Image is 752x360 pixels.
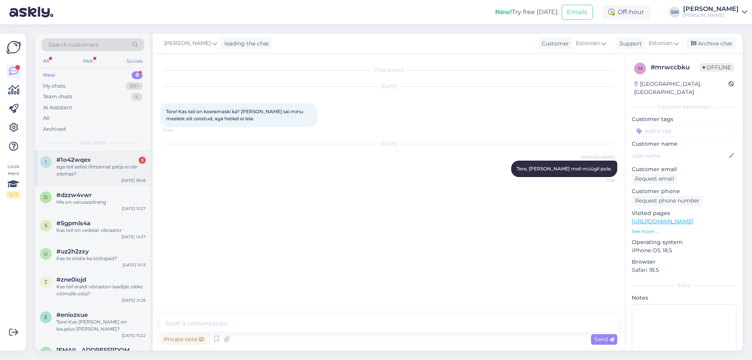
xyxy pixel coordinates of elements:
[163,127,192,133] span: 13:40
[6,40,21,55] img: Askly Logo
[56,220,90,227] span: #5gpmls4a
[56,276,86,283] span: #zne0iojd
[586,177,615,183] span: 11:38
[43,71,55,79] div: New
[56,318,146,333] div: Tere! Kas [PERSON_NAME] on kauplus [PERSON_NAME]?
[56,347,138,354] span: kristiina.aaslaid@gmail.com
[125,56,144,66] div: Socials
[126,82,143,90] div: 99+
[44,314,47,320] span: e
[45,223,47,228] span: 5
[123,262,146,268] div: [DATE] 15:13
[632,187,736,195] p: Customer phone
[632,228,736,235] p: See more ...
[562,5,593,20] button: Emails
[43,82,65,90] div: My chats
[683,12,739,18] div: [PERSON_NAME]
[686,38,736,49] div: Archive chat
[56,192,92,199] span: #dzzw4vwr
[632,152,727,160] input: Add name
[632,238,736,246] p: Operating system
[632,282,736,289] div: Extra
[517,166,612,172] span: Tere, [PERSON_NAME] meil müügil pole.
[632,174,677,184] div: Request email
[44,349,48,355] span: k
[121,177,146,183] div: [DATE] 18:46
[594,336,614,343] span: Send
[122,297,146,303] div: [DATE] 21:26
[649,39,672,48] span: Estonian
[495,8,512,16] b: New!
[539,40,569,48] div: Customer
[122,206,146,212] div: [DATE] 15:27
[56,248,89,255] span: #uz2h2zxy
[700,63,734,72] span: Offline
[638,65,642,71] span: m
[166,109,304,121] span: Tere! Kas teil on koeramaski ka? [PERSON_NAME] sai minu meelest siit ostetud, aga hetkel ei leia.
[632,258,736,266] p: Browser
[6,191,20,198] div: 2 / 3
[632,125,736,137] input: Add a tag
[44,251,48,257] span: u
[602,5,650,19] div: Off-hour
[43,125,66,133] div: Archived
[45,159,47,165] span: 1
[632,115,736,123] p: Customer tags
[161,140,617,147] div: [DATE]
[43,93,72,101] div: Team chats
[616,40,642,48] div: Support
[42,56,51,66] div: All
[56,283,146,297] div: Kas teil eraldi vibraatori laadijat oleks võimalik osta?
[122,333,146,338] div: [DATE] 15:22
[651,63,700,72] div: # mrwccbku
[632,266,736,274] p: Safari 18.5
[581,154,615,160] span: [PERSON_NAME]
[632,294,736,302] p: Notes
[131,93,143,101] div: 4
[56,163,146,177] div: ega teil sellist lihtsamat patja ei ole olemas?
[632,209,736,217] p: Visited pages
[44,279,47,285] span: z
[80,139,105,146] span: New chats
[43,114,50,122] div: All
[56,199,146,206] div: Mis on vanusepiirang
[132,71,143,79] div: 8
[56,255,146,262] div: Kas te otsite ka töötajaid?
[495,7,559,17] div: Try free [DATE]:
[56,311,88,318] span: #eniozxue
[634,80,728,96] div: [GEOGRAPHIC_DATA], [GEOGRAPHIC_DATA]
[683,6,739,12] div: [PERSON_NAME]
[139,157,146,164] div: 3
[683,6,747,18] a: [PERSON_NAME][PERSON_NAME]
[576,39,600,48] span: Estonian
[221,40,269,48] div: leading the chat
[43,104,72,112] div: AI Assistant
[49,41,98,49] span: Search customers
[632,195,703,206] div: Request phone number
[632,103,736,110] div: Customer information
[56,156,91,163] span: #1o42wqex
[6,163,20,198] div: Look Here
[44,194,48,200] span: d
[669,7,680,18] div: SM
[121,234,146,240] div: [DATE] 14:57
[56,227,146,234] div: Kas teil on vedelat vibraator
[632,218,693,225] a: [URL][DOMAIN_NAME]
[632,140,736,148] p: Customer name
[161,67,617,74] div: Chat started
[161,334,207,345] div: Private note
[161,83,617,90] div: [DATE]
[164,39,211,48] span: [PERSON_NAME]
[632,165,736,174] p: Customer email
[632,246,736,255] p: iPhone OS 18.5
[81,56,95,66] div: Web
